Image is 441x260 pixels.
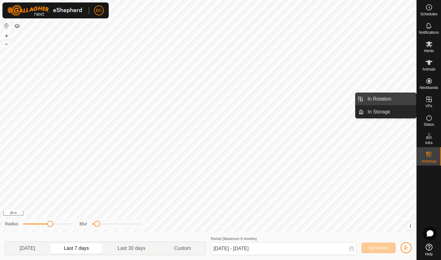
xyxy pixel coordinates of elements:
[420,12,437,16] span: Schedules
[118,245,145,252] span: Last 30 days
[420,86,438,90] span: Neckbands
[80,221,87,227] label: Blur
[421,159,436,163] span: Heatmap
[419,31,439,34] span: Notifications
[425,141,432,145] span: Infra
[5,221,18,227] label: Radius
[425,104,432,108] span: VPs
[3,40,10,48] button: –
[422,67,435,71] span: Animals
[424,123,434,126] span: Status
[64,245,89,252] span: Last 7 days
[369,245,388,250] span: Generate
[96,7,102,14] span: BG
[361,243,396,253] button: Generate
[424,49,434,53] span: Herds
[356,106,416,118] li: In Storage
[364,93,416,105] a: In Rotation
[3,32,10,40] button: +
[13,22,21,30] button: Map Layers
[356,93,416,105] li: In Rotation
[407,223,414,230] button: i
[7,5,84,16] img: Gallagher Logo
[211,237,257,241] label: Period (Maximum 6 months)
[417,241,441,258] a: Help
[214,224,232,230] a: Contact Us
[367,95,391,103] span: In Rotation
[184,224,207,230] a: Privacy Policy
[410,224,411,229] span: i
[20,245,35,252] span: [DATE]
[425,252,433,256] span: Help
[3,22,10,29] button: Reset Map
[364,106,416,118] a: In Storage
[367,108,390,116] span: In Storage
[174,245,191,252] span: Custom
